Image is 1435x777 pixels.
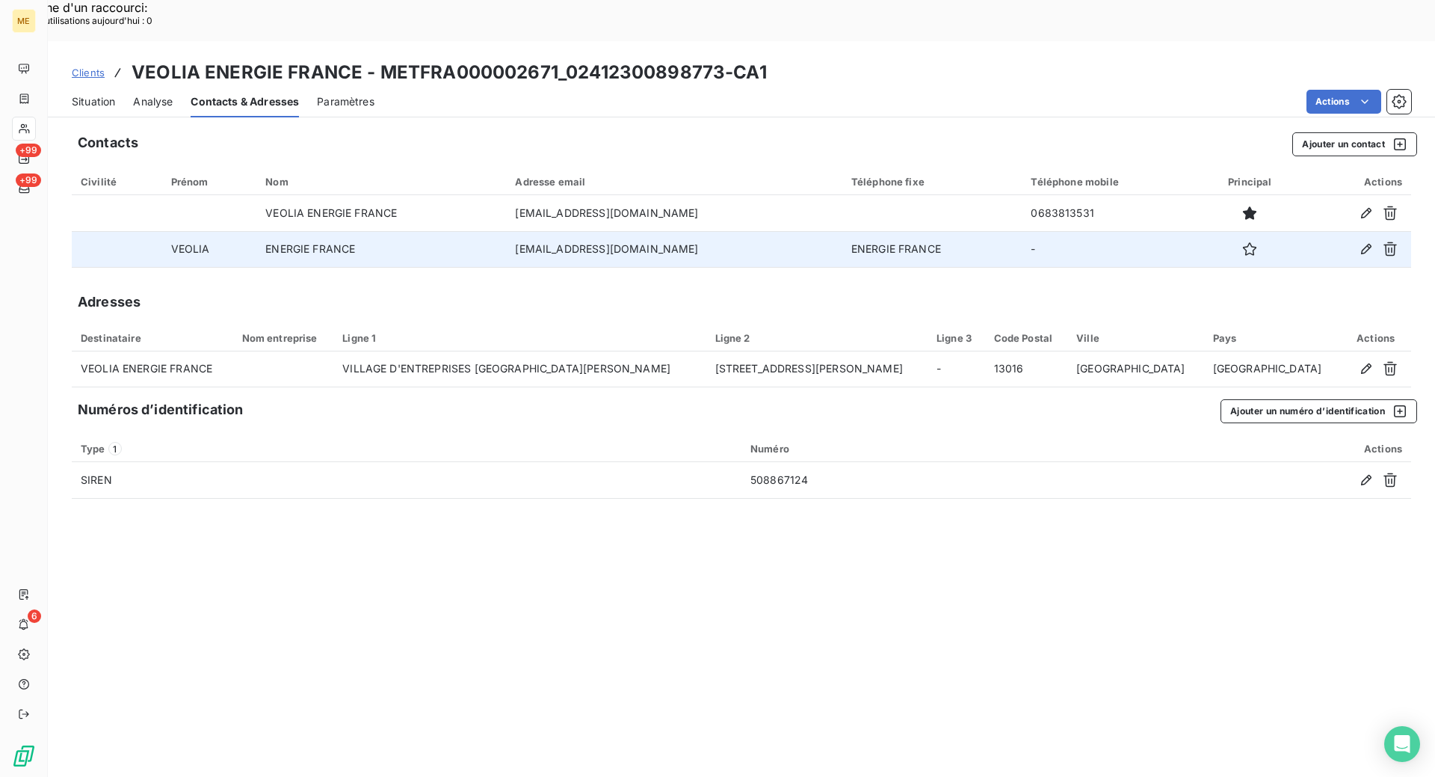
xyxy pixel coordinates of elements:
[1109,443,1402,455] div: Actions
[750,443,1091,455] div: Numéro
[1213,332,1332,344] div: Pays
[1067,351,1204,387] td: [GEOGRAPHIC_DATA]
[72,67,105,79] span: Clients
[16,144,41,157] span: +99
[1022,231,1198,267] td: -
[936,332,976,344] div: Ligne 3
[242,332,325,344] div: Nom entreprise
[515,176,833,188] div: Adresse email
[994,332,1059,344] div: Code Postal
[132,59,767,86] h3: VEOLIA ENERGIE FRANCE - METFRA000002671_02412300898773-CA1
[1031,176,1189,188] div: Téléphone mobile
[985,351,1068,387] td: 13016
[81,332,224,344] div: Destinataire
[1220,399,1417,423] button: Ajouter un numéro d’identification
[1292,132,1417,156] button: Ajouter un contact
[333,351,706,387] td: VILLAGE D'ENTREPRISES [GEOGRAPHIC_DATA][PERSON_NAME]
[1310,176,1402,188] div: Actions
[108,442,122,455] span: 1
[1306,90,1381,114] button: Actions
[133,94,173,109] span: Analyse
[72,65,105,80] a: Clients
[72,462,741,498] td: SIREN
[1384,726,1420,762] div: Open Intercom Messenger
[1208,176,1293,188] div: Principal
[78,132,138,153] h5: Contacts
[1204,351,1341,387] td: [GEOGRAPHIC_DATA]
[171,176,248,188] div: Prénom
[28,609,41,623] span: 6
[72,351,233,387] td: VEOLIA ENERGIE FRANCE
[81,442,732,455] div: Type
[16,173,41,187] span: +99
[1022,195,1198,231] td: 0683813531
[706,351,928,387] td: [STREET_ADDRESS][PERSON_NAME]
[1076,332,1195,344] div: Ville
[72,94,115,109] span: Situation
[1349,332,1402,344] div: Actions
[506,231,842,267] td: [EMAIL_ADDRESS][DOMAIN_NAME]
[78,399,244,420] h5: Numéros d’identification
[506,195,842,231] td: [EMAIL_ADDRESS][DOMAIN_NAME]
[715,332,919,344] div: Ligne 2
[851,176,1013,188] div: Téléphone fixe
[741,462,1100,498] td: 508867124
[81,176,153,188] div: Civilité
[928,351,985,387] td: -
[78,292,141,313] h5: Adresses
[256,195,506,231] td: VEOLIA ENERGIE FRANCE
[265,176,497,188] div: Nom
[256,231,506,267] td: ENERGIE FRANCE
[342,332,697,344] div: Ligne 1
[842,231,1022,267] td: ENERGIE FRANCE
[162,231,257,267] td: VEOLIA
[317,94,374,109] span: Paramètres
[12,744,36,768] img: Logo LeanPay
[191,94,299,109] span: Contacts & Adresses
